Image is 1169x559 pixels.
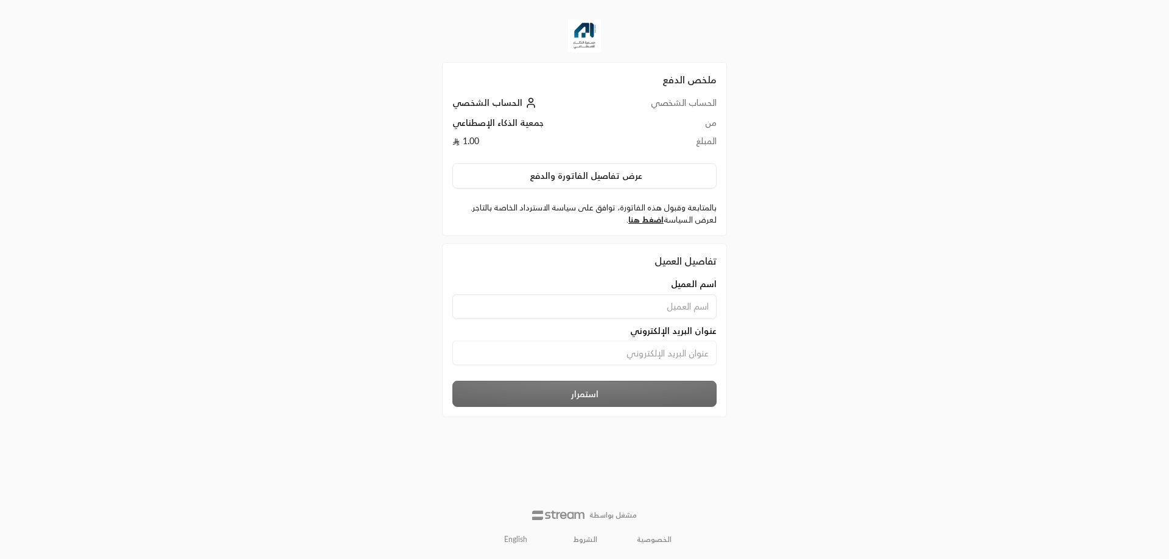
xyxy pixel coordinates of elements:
td: 1.00 [452,135,606,153]
td: جمعية الذكاء الإصطناعي [452,117,606,135]
a: الحساب الشخصي [452,97,539,108]
a: اضغط هنا [628,215,664,224]
td: من [606,117,717,135]
a: الخصوصية [637,535,672,544]
div: تفاصيل العميل [452,254,717,268]
span: عنوان البريد الإلكتروني [630,325,717,337]
img: Company Logo [568,19,601,52]
td: المبلغ [606,135,717,153]
button: عرض تفاصيل الفاتورة والدفع [452,163,717,189]
td: الحساب الشخصي [606,97,717,117]
label: بالمتابعة وقبول هذه الفاتورة، توافق على سياسة الاسترداد الخاصة بالتاجر. لعرض السياسة . [452,202,717,226]
a: الشروط [574,535,597,544]
input: عنوان البريد الإلكتروني [452,341,717,365]
span: اسم العميل [671,278,717,290]
input: اسم العميل [452,294,717,319]
span: الحساب الشخصي [452,97,522,108]
p: مشغل بواسطة [589,510,637,520]
h2: ملخص الدفع [452,72,717,87]
a: English [497,530,534,549]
